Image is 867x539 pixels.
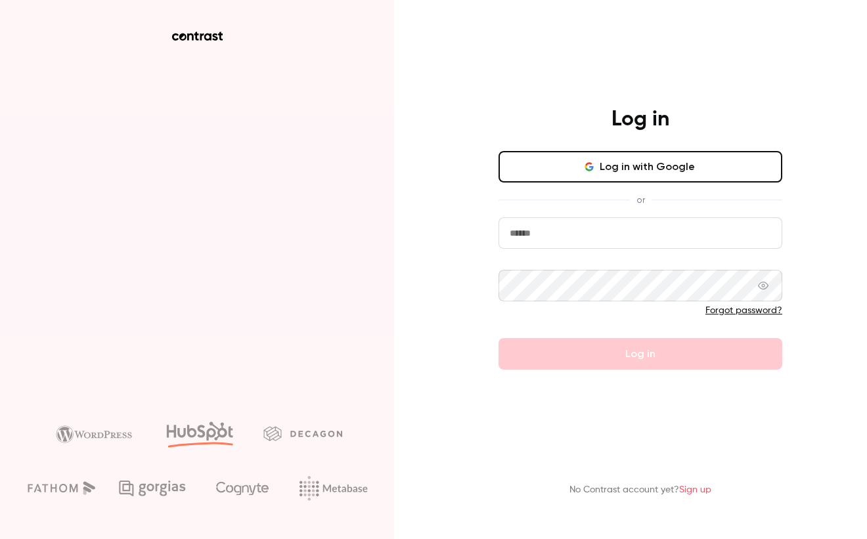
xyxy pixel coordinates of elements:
[611,106,669,133] h4: Log in
[569,483,711,497] p: No Contrast account yet?
[499,151,782,183] button: Log in with Google
[263,426,342,441] img: decagon
[630,193,652,207] span: or
[705,306,782,315] a: Forgot password?
[679,485,711,494] a: Sign up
